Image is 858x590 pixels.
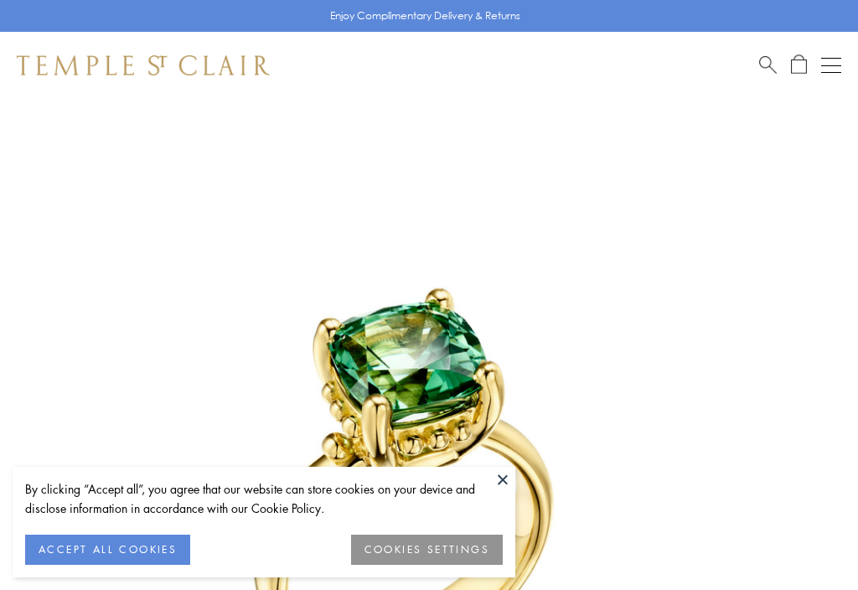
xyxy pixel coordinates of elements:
button: COOKIES SETTINGS [351,535,503,565]
a: Open Shopping Bag [791,54,807,75]
button: ACCEPT ALL COOKIES [25,535,190,565]
p: Enjoy Complimentary Delivery & Returns [330,8,520,24]
button: Open navigation [821,55,841,75]
div: By clicking “Accept all”, you agree that our website can store cookies on your device and disclos... [25,479,503,518]
a: Search [759,54,777,75]
img: Temple St. Clair [17,55,270,75]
